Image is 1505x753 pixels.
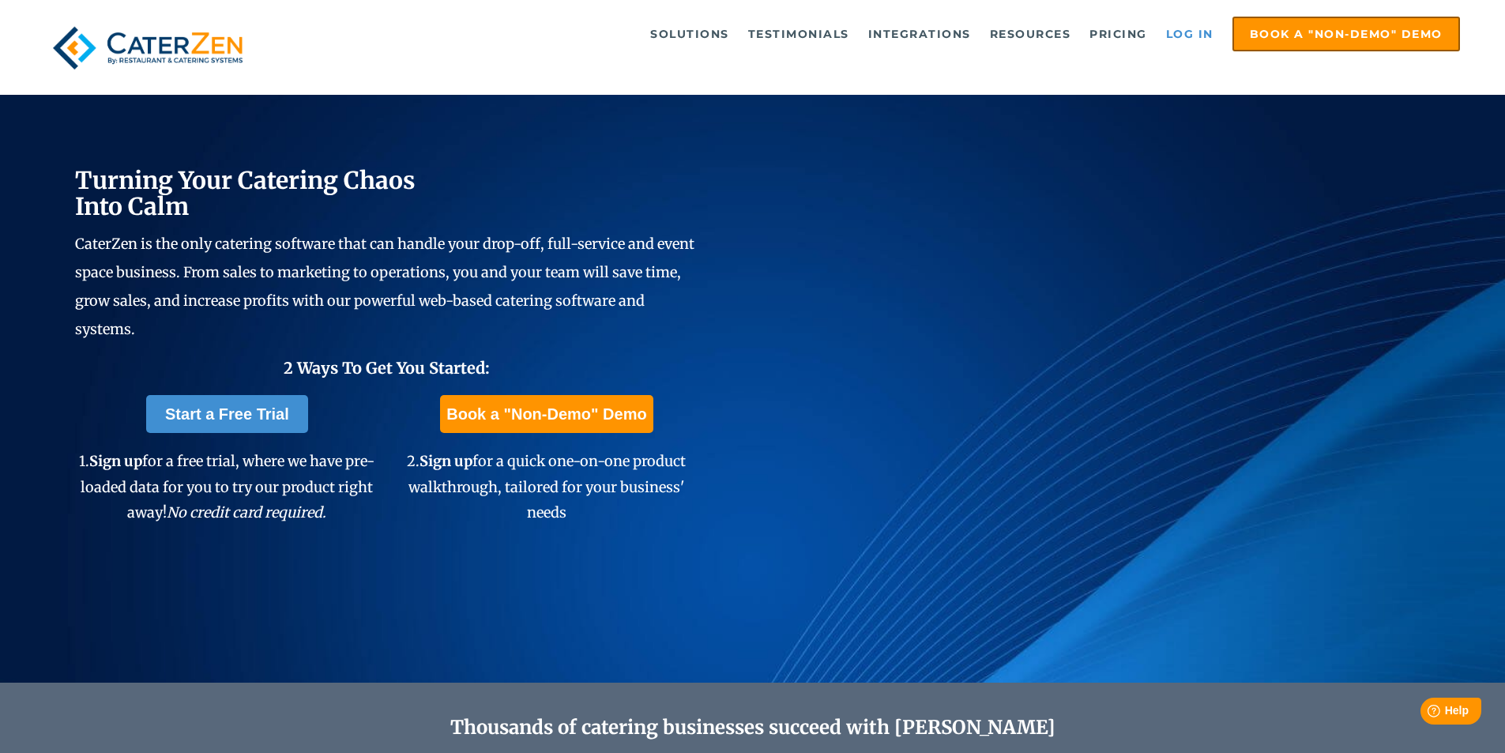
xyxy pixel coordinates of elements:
[79,452,374,521] span: 1. for a free trial, where we have pre-loaded data for you to try our product right away!
[284,358,490,378] span: 2 Ways To Get You Started:
[167,503,326,521] em: No credit card required.
[1082,18,1155,50] a: Pricing
[75,235,694,338] span: CaterZen is the only catering software that can handle your drop-off, full-service and event spac...
[1158,18,1221,50] a: Log in
[146,395,308,433] a: Start a Free Trial
[75,165,416,221] span: Turning Your Catering Chaos Into Calm
[89,452,142,470] span: Sign up
[860,18,979,50] a: Integrations
[740,18,857,50] a: Testimonials
[1364,691,1488,736] iframe: Help widget launcher
[151,717,1355,740] h2: Thousands of catering businesses succeed with [PERSON_NAME]
[420,452,472,470] span: Sign up
[45,17,250,79] img: caterzen
[407,452,686,521] span: 2. for a quick one-on-one product walkthrough, tailored for your business' needs
[642,18,737,50] a: Solutions
[287,17,1460,51] div: Navigation Menu
[982,18,1079,50] a: Resources
[1232,17,1460,51] a: Book a "Non-Demo" Demo
[440,395,653,433] a: Book a "Non-Demo" Demo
